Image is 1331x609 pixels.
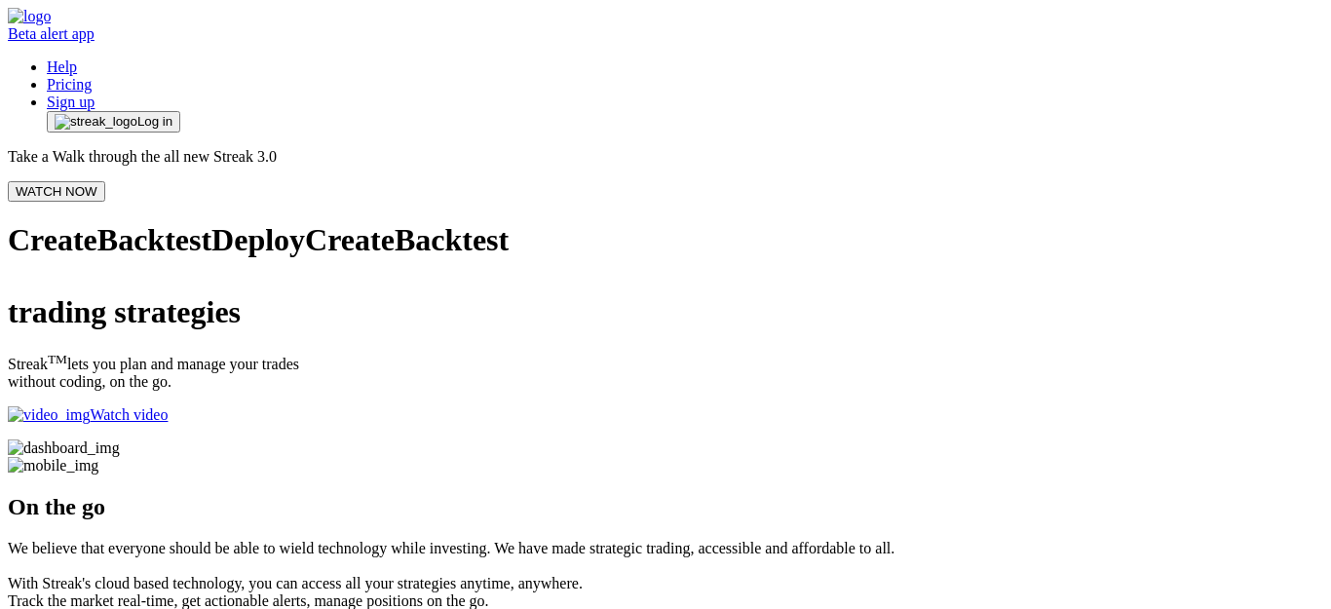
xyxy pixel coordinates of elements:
[137,114,172,130] span: Log in
[8,457,98,475] img: mobile_img
[47,94,95,110] a: Sign up
[8,406,90,424] img: video_img
[8,406,1323,424] a: video_imgWatch video
[47,111,180,133] button: streak_logoLog in
[47,76,92,93] a: Pricing
[8,439,120,457] img: dashboard_img
[55,114,137,130] img: streak_logo
[8,25,95,42] span: Beta alert app
[97,222,211,257] span: Backtest
[8,25,1323,43] a: logoBeta alert app
[8,8,51,25] img: logo
[8,352,1323,391] p: Streak lets you plan and manage your trades without coding, on the go.
[8,222,97,257] span: Create
[48,352,67,366] sup: TM
[8,294,241,329] span: trading strategies
[395,222,509,257] span: Backtest
[8,181,105,202] button: WATCH NOW
[8,148,1323,166] p: Take a Walk through the all new Streak 3.0
[211,222,305,257] span: Deploy
[305,222,395,257] span: Create
[47,58,77,75] a: Help
[8,406,1323,424] p: Watch video
[8,494,1323,520] h2: On the go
